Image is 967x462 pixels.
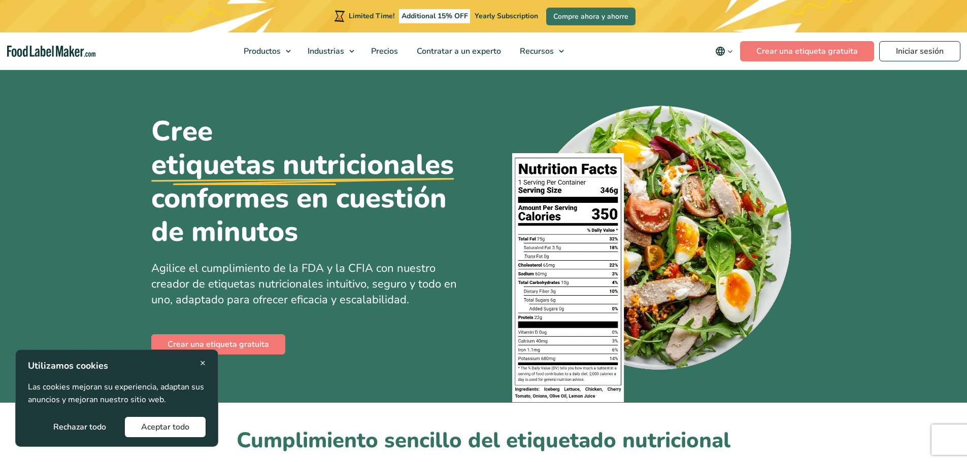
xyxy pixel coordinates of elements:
[151,427,816,455] h2: Cumplimiento sencillo del etiquetado nutricional
[517,46,555,57] span: Recursos
[740,41,874,61] a: Crear una etiqueta gratuita
[151,261,457,307] span: Agilice el cumplimiento de la FDA y la CFIA con nuestro creador de etiquetas nutricionales intuit...
[408,32,508,70] a: Contratar a un experto
[200,356,206,370] span: ×
[151,334,285,354] a: Crear una etiqueta gratuita
[298,32,359,70] a: Industrias
[235,32,296,70] a: Productos
[151,115,476,248] h1: Cree conformes en cuestión de minutos
[241,46,282,57] span: Productos
[125,417,206,437] button: Aceptar todo
[368,46,399,57] span: Precios
[879,41,960,61] a: Iniciar sesión
[511,32,569,70] a: Recursos
[399,9,471,23] span: Additional 15% OFF
[349,11,394,21] span: Limited Time!
[414,46,502,57] span: Contratar a un experto
[28,360,108,372] strong: Utilizamos cookies
[151,148,454,182] u: etiquetas nutricionales
[546,8,636,25] a: Compre ahora y ahorre
[28,381,206,407] p: Las cookies mejoran su experiencia, adaptan sus anuncios y mejoran nuestro sitio web.
[362,32,405,70] a: Precios
[475,11,538,21] span: Yearly Subscription
[37,417,122,437] button: Rechazar todo
[305,46,345,57] span: Industrias
[512,99,795,403] img: Un plato de comida con una etiqueta de información nutricional encima.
